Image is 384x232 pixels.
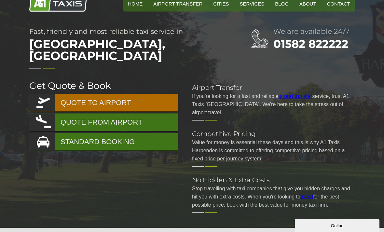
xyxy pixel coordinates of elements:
h1: Fast, friendly and most reliable taxi service in [29,28,225,65]
span: [GEOGRAPHIC_DATA], [GEOGRAPHIC_DATA] [29,35,225,65]
iframe: chat widget [295,218,381,232]
a: 01582 822222 [273,37,348,51]
a: travel [300,194,313,199]
p: Stop travelling with taxi companies that give you hidden charges and hit you with extra costs. Wh... [192,184,355,209]
a: QUOTE FROM AIRPORT [29,114,178,131]
a: STANDARD BOOKING [29,133,178,151]
h2: No Hidden & Extra Costs [192,177,355,183]
h2: Get Quote & Book [29,81,179,90]
a: QUOTE TO AIRPORT [29,94,178,112]
h2: We are available 24/7 [273,28,355,35]
h2: Competitive Pricing [192,130,355,137]
p: If you're looking for a fast and reliable service, trust A1 Taxis [GEOGRAPHIC_DATA]. We're here t... [192,92,355,116]
a: airport transfer [278,93,312,99]
h2: Airport Transfer [192,84,355,91]
p: Value for money is essential these days and this is why A1 Taxis Harpenden is committed to offeri... [192,138,355,163]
